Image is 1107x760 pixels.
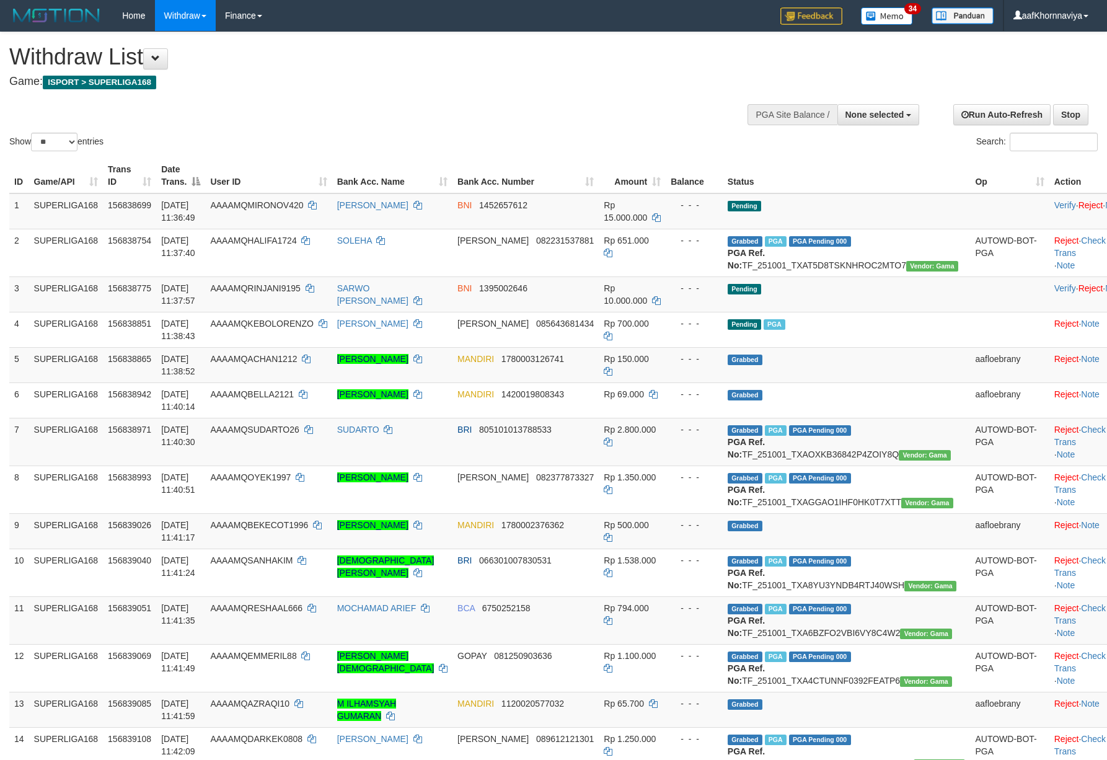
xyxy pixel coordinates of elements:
[604,555,656,565] span: Rp 1.538.000
[161,200,195,223] span: [DATE] 11:36:49
[666,158,723,193] th: Balance
[970,158,1049,193] th: Op: activate to sort column ascending
[932,7,994,24] img: panduan.png
[210,319,313,329] span: AAAAMQKEBOLORENZO
[728,604,762,614] span: Grabbed
[210,389,294,399] span: AAAAMQBELLA2121
[970,644,1049,692] td: AUTOWD-BOT-PGA
[9,229,29,276] td: 2
[161,354,195,376] span: [DATE] 11:38:52
[1054,354,1079,364] a: Reject
[210,472,291,482] span: AAAAMQOYEK1997
[9,312,29,347] td: 4
[671,471,718,484] div: - - -
[337,283,408,306] a: SARWO [PERSON_NAME]
[861,7,913,25] img: Button%20Memo.svg
[479,283,527,293] span: Copy 1395002646 to clipboard
[210,283,301,293] span: AAAAMQRINJANI9195
[1053,104,1088,125] a: Stop
[904,3,921,14] span: 34
[29,549,104,596] td: SUPERLIGA168
[479,555,552,565] span: Copy 066301007830531 to clipboard
[31,133,77,151] select: Showentries
[671,353,718,365] div: - - -
[728,663,765,686] b: PGA Ref. No:
[337,472,408,482] a: [PERSON_NAME]
[723,644,971,692] td: TF_251001_TXA4CTUNNF0392FEATP6
[901,498,953,508] span: Vendor URL: https://trx31.1velocity.biz
[29,382,104,418] td: SUPERLIGA168
[970,513,1049,549] td: aafloebrany
[970,549,1049,596] td: AUTOWD-BOT-PGA
[837,104,920,125] button: None selected
[1081,389,1100,399] a: Note
[457,651,487,661] span: GOPAY
[723,596,971,644] td: TF_251001_TXA6BZFO2VBI6VY8C4W2
[108,734,151,744] span: 156839108
[337,389,408,399] a: [PERSON_NAME]
[9,549,29,596] td: 10
[728,699,762,710] span: Grabbed
[765,556,787,567] span: Marked by aafsengchandara
[457,236,529,245] span: [PERSON_NAME]
[457,555,472,565] span: BRI
[108,354,151,364] span: 156838865
[604,389,644,399] span: Rp 69.000
[728,319,761,330] span: Pending
[604,651,656,661] span: Rp 1.100.000
[728,390,762,400] span: Grabbed
[337,200,408,210] a: [PERSON_NAME]
[604,520,648,530] span: Rp 500.000
[1054,555,1106,578] a: Check Trans
[1054,603,1079,613] a: Reject
[457,200,472,210] span: BNI
[1054,734,1079,744] a: Reject
[1057,449,1075,459] a: Note
[457,425,472,435] span: BRI
[604,283,647,306] span: Rp 10.000.000
[728,735,762,745] span: Grabbed
[9,513,29,549] td: 9
[210,651,296,661] span: AAAAMQEMMERIL88
[337,734,408,744] a: [PERSON_NAME]
[337,603,417,613] a: MOCHAMAD ARIEF
[765,604,787,614] span: Marked by aafsoycanthlai
[728,568,765,590] b: PGA Ref. No:
[482,603,531,613] span: Copy 6750252158 to clipboard
[1010,133,1098,151] input: Search:
[108,283,151,293] span: 156838775
[765,735,787,745] span: Marked by aafsengchandara
[1054,651,1106,673] a: Check Trans
[161,555,195,578] span: [DATE] 11:41:24
[671,388,718,400] div: - - -
[29,644,104,692] td: SUPERLIGA168
[728,521,762,531] span: Grabbed
[108,200,151,210] span: 156838699
[1054,389,1079,399] a: Reject
[337,520,408,530] a: [PERSON_NAME]
[457,603,475,613] span: BCA
[1054,236,1079,245] a: Reject
[1054,699,1079,709] a: Reject
[337,354,408,364] a: [PERSON_NAME]
[9,76,726,88] h4: Game:
[9,644,29,692] td: 12
[9,158,29,193] th: ID
[970,596,1049,644] td: AUTOWD-BOT-PGA
[161,603,195,625] span: [DATE] 11:41:35
[604,236,648,245] span: Rp 651.000
[728,355,762,365] span: Grabbed
[457,520,494,530] span: MANDIRI
[1081,354,1100,364] a: Note
[457,319,529,329] span: [PERSON_NAME]
[9,466,29,513] td: 8
[671,199,718,211] div: - - -
[671,650,718,662] div: - - -
[900,676,952,687] span: Vendor URL: https://trx31.1velocity.biz
[789,473,851,484] span: PGA Pending
[337,319,408,329] a: [PERSON_NAME]
[29,692,104,727] td: SUPERLIGA168
[976,133,1098,151] label: Search:
[899,450,951,461] span: Vendor URL: https://trx31.1velocity.biz
[671,317,718,330] div: - - -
